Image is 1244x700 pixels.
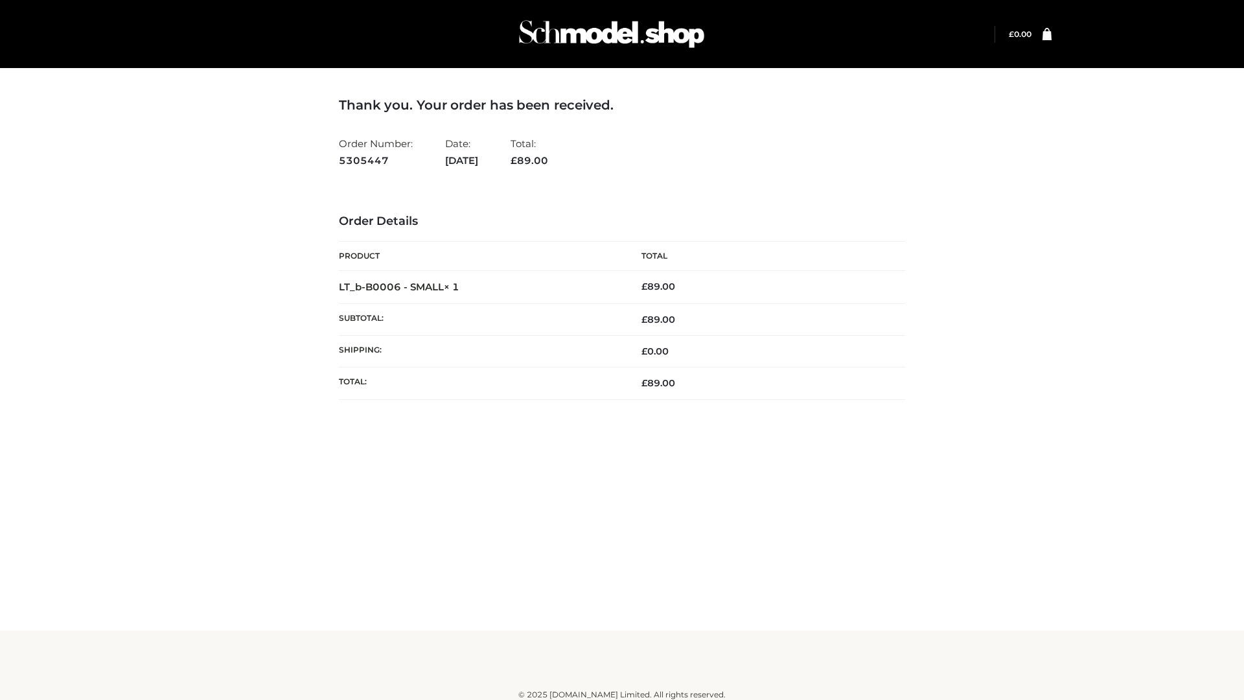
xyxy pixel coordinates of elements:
img: Schmodel Admin 964 [514,8,709,60]
bdi: 0.00 [1009,29,1031,39]
span: 89.00 [511,154,548,167]
li: Order Number: [339,132,413,172]
th: Total: [339,367,622,399]
h3: Order Details [339,215,905,229]
span: £ [641,281,647,292]
span: £ [511,154,517,167]
strong: × 1 [444,281,459,293]
li: Date: [445,132,478,172]
bdi: 0.00 [641,345,669,357]
th: Subtotal: [339,303,622,335]
span: £ [1009,29,1014,39]
bdi: 89.00 [641,281,675,292]
strong: 5305447 [339,152,413,169]
span: £ [641,314,647,325]
strong: [DATE] [445,152,478,169]
span: 89.00 [641,377,675,389]
a: £0.00 [1009,29,1031,39]
th: Shipping: [339,336,622,367]
li: Total: [511,132,548,172]
strong: LT_b-B0006 - SMALL [339,281,459,293]
th: Product [339,242,622,271]
th: Total [622,242,905,271]
span: £ [641,377,647,389]
span: £ [641,345,647,357]
h3: Thank you. Your order has been received. [339,97,905,113]
span: 89.00 [641,314,675,325]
